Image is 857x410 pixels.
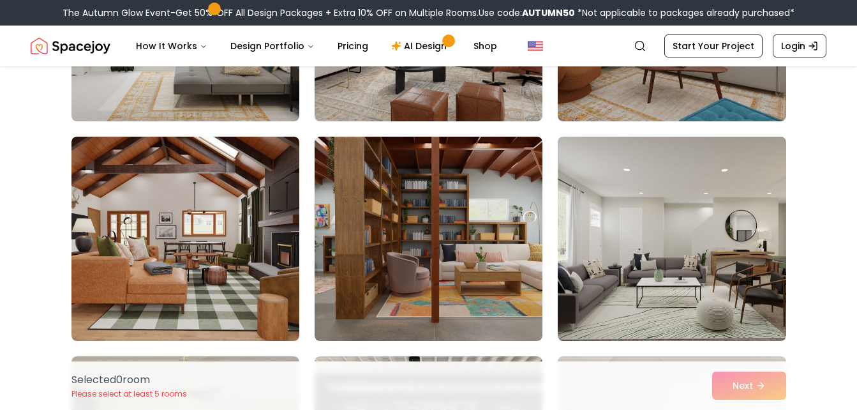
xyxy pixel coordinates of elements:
img: United States [528,38,543,54]
a: Shop [463,33,507,59]
a: Pricing [327,33,378,59]
img: Room room-48 [558,137,786,341]
a: Spacejoy [31,33,110,59]
span: *Not applicable to packages already purchased* [575,6,794,19]
a: AI Design [381,33,461,59]
img: Room room-46 [71,137,299,341]
div: The Autumn Glow Event-Get 50% OFF All Design Packages + Extra 10% OFF on Multiple Rooms. [63,6,794,19]
nav: Global [31,26,826,66]
img: Room room-47 [315,137,542,341]
span: Use code: [479,6,575,19]
b: AUTUMN50 [522,6,575,19]
button: How It Works [126,33,218,59]
p: Selected 0 room [71,372,187,388]
img: Spacejoy Logo [31,33,110,59]
a: Login [773,34,826,57]
p: Please select at least 5 rooms [71,389,187,399]
a: Start Your Project [664,34,763,57]
button: Design Portfolio [220,33,325,59]
nav: Main [126,33,507,59]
